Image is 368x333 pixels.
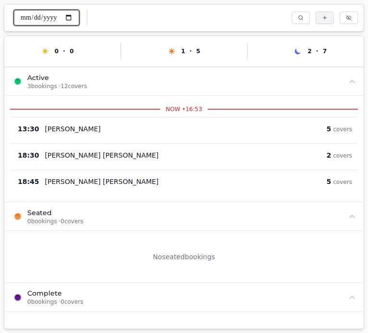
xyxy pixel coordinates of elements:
p: [PERSON_NAME] [45,124,101,134]
span: 13:30 [18,124,39,134]
h3: Seated [27,208,83,218]
span: 2 [327,151,332,159]
span: 1 [181,48,185,55]
button: Create new booking [316,11,334,24]
span: covers [333,126,352,133]
span: • [189,47,192,55]
span: 18:45 [18,177,39,186]
span: • [62,47,66,55]
span: 7 [323,48,327,55]
span: covers [333,152,352,159]
p: [PERSON_NAME] [PERSON_NAME] [45,177,159,186]
h3: Active [27,73,87,82]
span: • [316,47,319,55]
span: covers [333,179,352,185]
p: 0 bookings · 0 covers [27,299,83,306]
p: [PERSON_NAME] [PERSON_NAME] [45,150,159,160]
span: 5 [196,48,200,55]
p: No seated bookings [10,252,358,262]
span: 2 [308,48,311,55]
span: 5 [327,178,332,185]
button: Search bookings (Cmd/Ctrl + K) [292,11,310,24]
span: 0 [70,48,73,55]
p: 0 bookings · 0 covers [27,218,83,225]
span: 18:30 [18,150,39,160]
h3: Complete [27,289,83,299]
span: 5 [327,125,332,133]
span: 0 [55,48,59,55]
p: 3 bookings · 12 covers [27,82,87,90]
button: Show cancelled bookings (C key) [340,11,358,24]
span: NOW • 16:53 [160,105,208,113]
